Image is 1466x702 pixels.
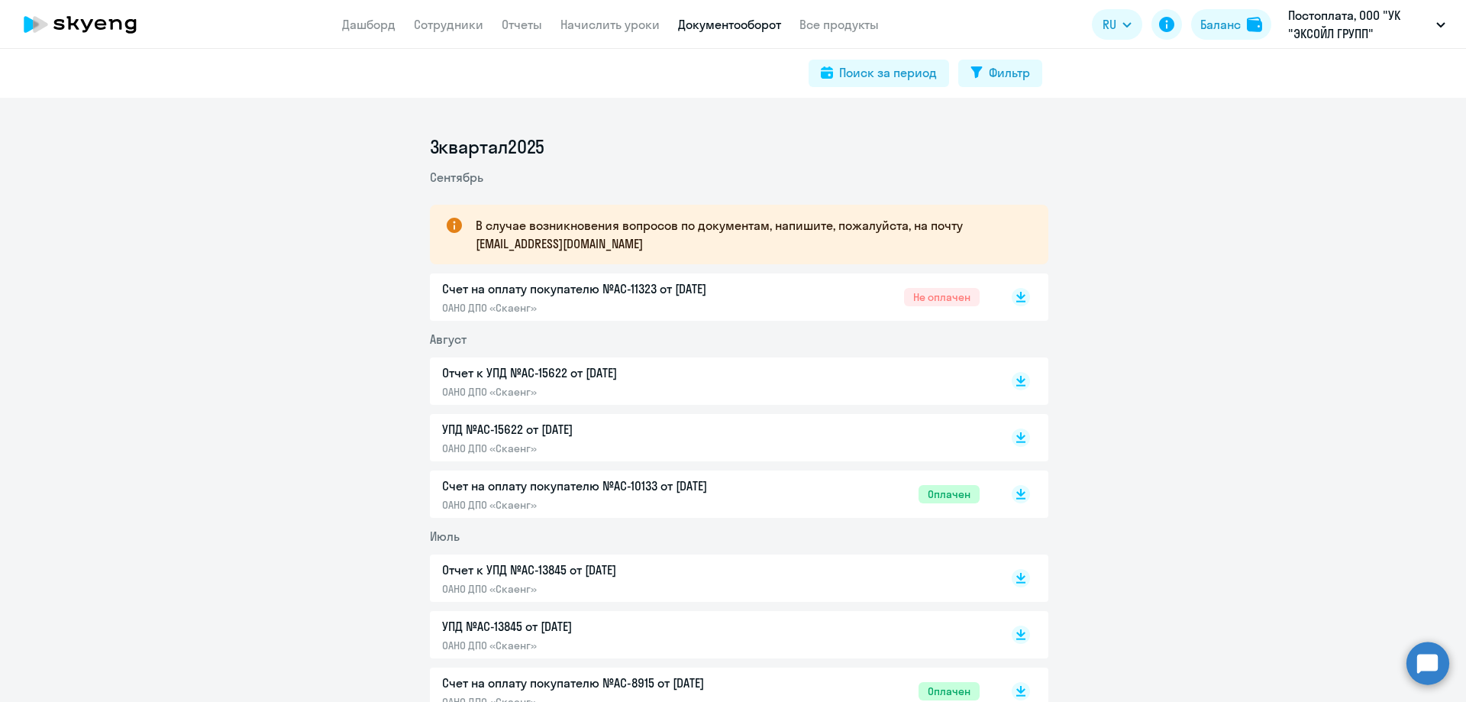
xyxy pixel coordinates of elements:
p: Счет на оплату покупателю №AC-8915 от [DATE] [442,674,763,692]
span: Сентябрь [430,170,483,185]
button: Поиск за период [809,60,949,87]
p: ОАНО ДПО «Скаенг» [442,442,763,455]
img: balance [1247,17,1262,32]
p: В случае возникновения вопросов по документам, напишите, пожалуйста, на почту [EMAIL_ADDRESS][DOM... [476,216,1021,253]
p: ОАНО ДПО «Скаенг» [442,385,763,399]
li: 3 квартал 2025 [430,134,1048,159]
button: Постоплата, ООО "УК "ЭКСОЙЛ ГРУПП" [1280,6,1453,43]
p: ОАНО ДПО «Скаенг» [442,639,763,652]
button: Балансbalance [1191,9,1271,40]
a: Отчет к УПД №AC-13845 от [DATE]ОАНО ДПО «Скаенг» [442,561,980,596]
p: Постоплата, ООО "УК "ЭКСОЙЛ ГРУПП" [1288,6,1430,43]
p: Счет на оплату покупателю №AC-10133 от [DATE] [442,477,763,495]
p: Отчет к УПД №AC-13845 от [DATE] [442,561,763,579]
button: RU [1092,9,1142,40]
span: Август [430,332,467,347]
button: Фильтр [958,60,1042,87]
a: Сотрудники [414,17,483,32]
a: Отчеты [502,17,542,32]
a: Счет на оплату покупателю №AC-11323 от [DATE]ОАНО ДПО «Скаенг»Не оплачен [442,280,980,315]
p: ОАНО ДПО «Скаенг» [442,498,763,512]
div: Фильтр [989,63,1030,82]
a: Документооборот [678,17,781,32]
span: Оплачен [919,682,980,700]
a: Все продукты [799,17,879,32]
p: ОАНО ДПО «Скаенг» [442,582,763,596]
p: Отчет к УПД №AC-15622 от [DATE] [442,364,763,382]
p: ОАНО ДПО «Скаенг» [442,301,763,315]
a: Начислить уроки [560,17,660,32]
div: Баланс [1200,15,1241,34]
span: Июль [430,529,460,544]
a: Дашборд [342,17,396,32]
a: Отчет к УПД №AC-15622 от [DATE]ОАНО ДПО «Скаенг» [442,364,980,399]
span: RU [1103,15,1116,34]
div: Поиск за период [839,63,937,82]
span: Оплачен [919,485,980,503]
p: УПД №AC-15622 от [DATE] [442,420,763,438]
span: Не оплачен [904,288,980,306]
p: Счет на оплату покупателю №AC-11323 от [DATE] [442,280,763,298]
a: УПД №AC-13845 от [DATE]ОАНО ДПО «Скаенг» [442,617,980,652]
p: УПД №AC-13845 от [DATE] [442,617,763,636]
a: Счет на оплату покупателю №AC-10133 от [DATE]ОАНО ДПО «Скаенг»Оплачен [442,477,980,512]
a: УПД №AC-15622 от [DATE]ОАНО ДПО «Скаенг» [442,420,980,455]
